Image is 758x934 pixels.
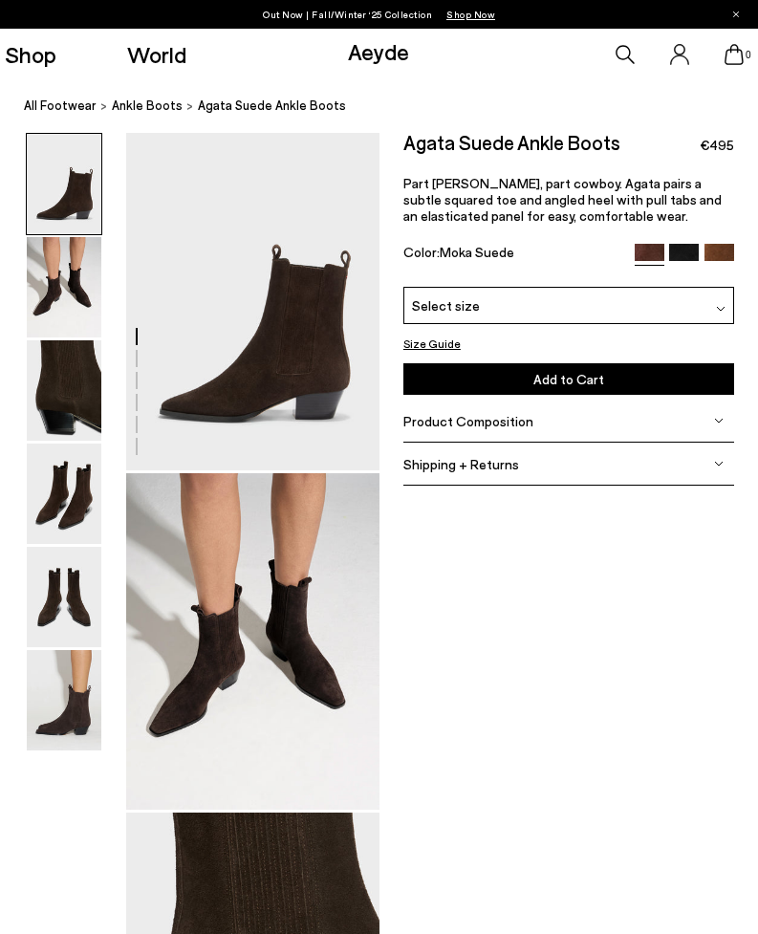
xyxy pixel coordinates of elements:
img: Agata Suede Ankle Boots - Image 4 [27,444,101,544]
span: 0 [744,50,753,60]
img: svg%3E [714,459,724,468]
nav: breadcrumb [24,80,758,133]
a: Aeyde [348,37,409,65]
p: Part [PERSON_NAME], part cowboy. Agata pairs a subtle squared toe and angled heel with pull tabs ... [403,175,734,224]
a: World [127,43,186,66]
span: Shipping + Returns [403,456,519,472]
span: Product Composition [403,413,533,429]
span: Add to Cart [533,371,604,387]
span: Agata Suede Ankle Boots [198,96,346,116]
a: Shop [5,43,56,66]
button: Add to Cart [403,363,734,395]
p: Out Now | Fall/Winter ‘25 Collection [263,5,495,24]
a: 0 [725,44,744,65]
button: Size Guide [403,334,461,353]
img: svg%3E [714,416,724,425]
a: All Footwear [24,96,97,116]
h2: Agata Suede Ankle Boots [403,133,620,152]
span: Select size [412,295,480,315]
div: Color: [403,244,625,266]
span: Moka Suede [440,244,514,260]
img: Agata Suede Ankle Boots - Image 2 [27,237,101,337]
a: ankle boots [112,96,183,116]
img: Agata Suede Ankle Boots - Image 1 [27,134,101,234]
img: Agata Suede Ankle Boots - Image 5 [27,547,101,647]
span: Navigate to /collections/new-in [446,9,495,20]
img: Agata Suede Ankle Boots - Image 3 [27,340,101,441]
img: Agata Suede Ankle Boots - Image 6 [27,650,101,750]
span: ankle boots [112,98,183,113]
img: svg%3E [716,304,726,314]
span: €495 [700,136,734,155]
